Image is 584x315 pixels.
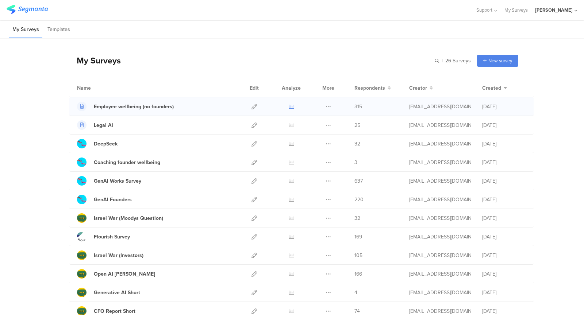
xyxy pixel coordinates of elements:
a: DeepSeek [77,139,118,148]
span: Respondents [354,84,385,92]
span: Support [476,7,492,13]
div: yael@ybenjamin.com [409,121,471,129]
div: [DATE] [482,233,526,241]
button: Respondents [354,84,391,92]
div: [DATE] [482,214,526,222]
div: yael@ybenjamin.com [409,140,471,148]
button: Creator [409,84,433,92]
div: Flourish Survey [94,233,130,241]
div: yael@ybenjamin.com [409,177,471,185]
div: [DATE] [482,140,526,148]
div: GenAI Founders [94,196,132,203]
span: 25 [354,121,360,129]
span: 315 [354,103,362,110]
div: Open AI Sam Altman [94,270,155,278]
div: DeepSeek [94,140,118,148]
a: Flourish Survey [77,232,130,241]
span: 4 [354,289,357,296]
a: Legal Ai [77,120,113,130]
div: Coaching founder wellbeing [94,159,160,166]
div: yael@ybenjamin.com [409,214,471,222]
a: GenAI Works Survey [77,176,141,186]
a: Israel War (Investors) [77,250,143,260]
a: Coaching founder wellbeing [77,157,160,167]
a: Employee wellbeing (no founders) [77,102,174,111]
div: GenAI Works Survey [94,177,141,185]
div: Analyze [280,79,302,97]
span: 637 [354,177,363,185]
div: [PERSON_NAME] [535,7,573,13]
span: 32 [354,214,360,222]
img: segmanta logo [7,5,48,14]
span: Created [482,84,501,92]
div: [DATE] [482,289,526,296]
a: Generative AI Short [77,288,140,297]
span: 32 [354,140,360,148]
div: Legal Ai [94,121,113,129]
span: Creator [409,84,427,92]
div: yael@ybenjamin.com [409,103,471,110]
div: yael@ybenjamin.com [409,289,471,296]
span: 105 [354,252,362,259]
div: Generative AI Short [94,289,140,296]
span: 166 [354,270,362,278]
div: Edit [246,79,262,97]
div: [DATE] [482,307,526,315]
button: Created [482,84,507,92]
div: Israel War (Moodys Question) [94,214,163,222]
div: yael@ybenjamin.com [409,196,471,203]
div: [DATE] [482,196,526,203]
div: [DATE] [482,159,526,166]
div: My Surveys [69,54,121,67]
div: More [320,79,336,97]
span: 220 [354,196,364,203]
div: Employee wellbeing (no founders) [94,103,174,110]
div: yael@ybenjamin.com [409,252,471,259]
span: | [441,57,444,65]
span: New survey [488,57,512,64]
div: [DATE] [482,103,526,110]
div: [DATE] [482,121,526,129]
div: yael@ybenjamin.com [409,159,471,166]
li: Templates [44,21,73,38]
a: Open AI [PERSON_NAME] [77,269,155,279]
div: [DATE] [482,252,526,259]
span: 26 Surveys [445,57,471,65]
span: 169 [354,233,362,241]
a: Israel War (Moodys Question) [77,213,163,223]
span: 74 [354,307,360,315]
div: [DATE] [482,177,526,185]
a: GenAI Founders [77,195,132,204]
div: [DATE] [482,270,526,278]
span: 3 [354,159,357,166]
li: My Surveys [9,21,42,38]
div: Israel War (Investors) [94,252,143,259]
div: yael@ybenjamin.com [409,307,471,315]
div: yael@ybenjamin.com [409,270,471,278]
div: CFO Report Short [94,307,135,315]
div: Name [77,84,121,92]
div: yael@ybenjamin.com [409,233,471,241]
